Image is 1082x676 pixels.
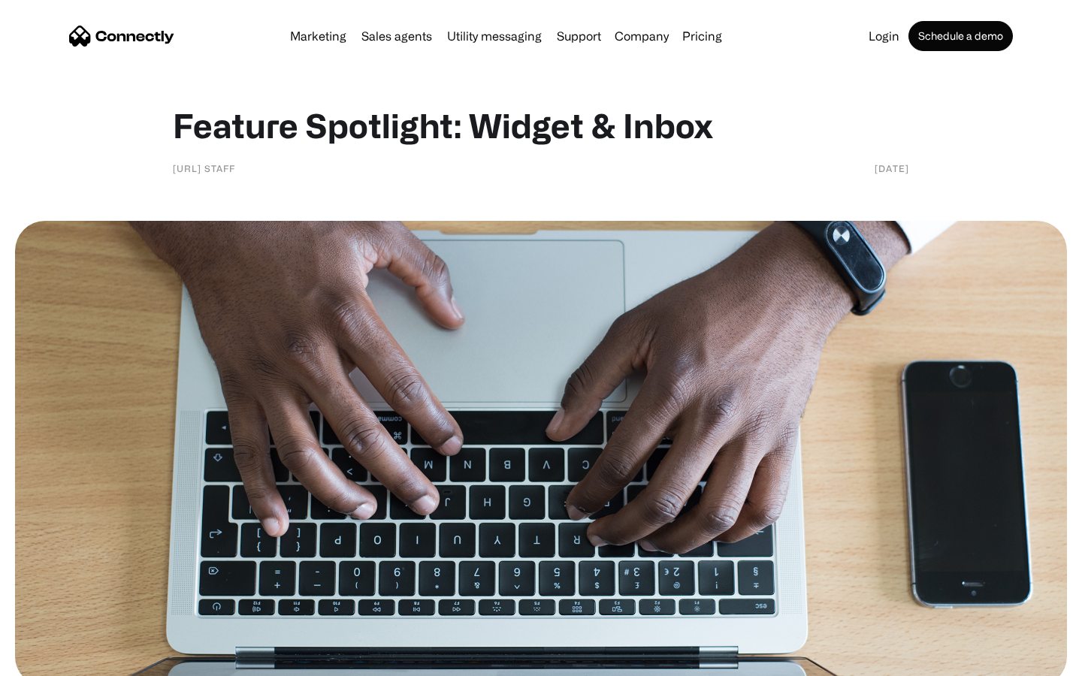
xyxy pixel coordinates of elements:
div: [URL] staff [173,161,235,176]
a: Schedule a demo [908,21,1013,51]
a: Utility messaging [441,30,548,42]
a: home [69,25,174,47]
a: Marketing [284,30,352,42]
div: Company [610,26,673,47]
a: Sales agents [355,30,438,42]
div: Company [615,26,669,47]
a: Support [551,30,607,42]
a: Login [863,30,905,42]
ul: Language list [30,650,90,671]
aside: Language selected: English [15,650,90,671]
h1: Feature Spotlight: Widget & Inbox [173,105,909,146]
a: Pricing [676,30,728,42]
div: [DATE] [875,161,909,176]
